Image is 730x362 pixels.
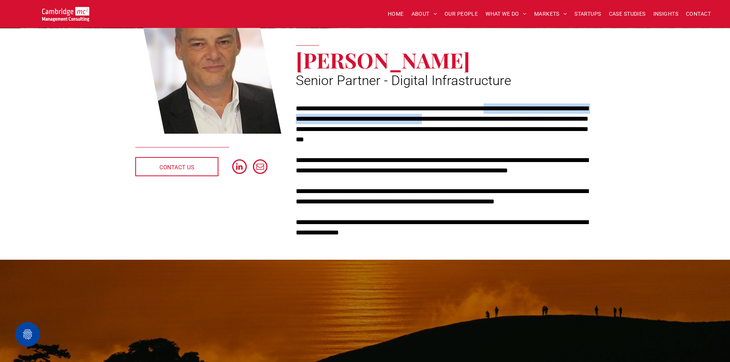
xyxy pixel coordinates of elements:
[441,8,482,20] a: OUR PEOPLE
[296,46,470,74] span: [PERSON_NAME]
[530,8,571,20] a: MARKETS
[482,8,530,20] a: WHAT WE DO
[42,8,89,16] a: Your Business Transformed | Cambridge Management Consulting
[232,159,247,176] a: linkedin
[605,8,650,20] a: CASE STUDIES
[682,8,715,20] a: CONTACT
[253,159,267,176] a: email
[650,8,682,20] a: INSIGHTS
[159,158,194,177] span: CONTACT US
[384,8,408,20] a: HOME
[42,7,89,21] img: Go to Homepage
[135,157,218,176] a: CONTACT US
[408,8,441,20] a: ABOUT
[296,73,511,88] span: Senior Partner - Digital Infrastructure
[571,8,605,20] a: STARTUPS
